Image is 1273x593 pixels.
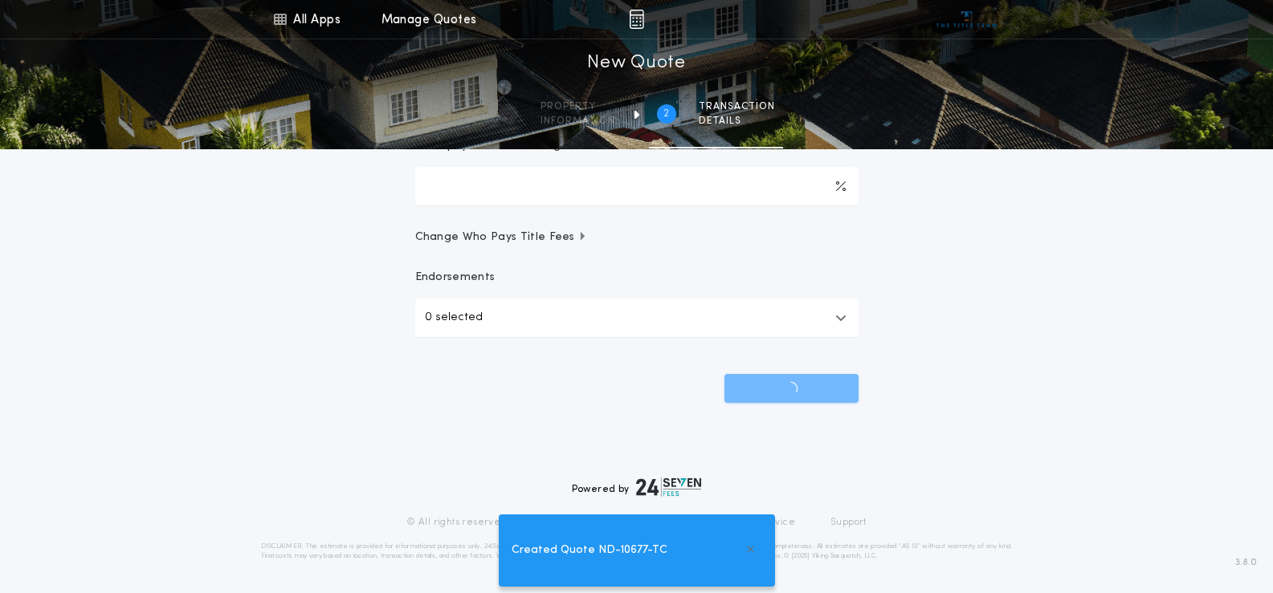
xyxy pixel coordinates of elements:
h2: 2 [663,108,669,120]
span: Transaction [699,100,775,113]
span: details [699,115,775,128]
div: Powered by [572,477,702,497]
img: logo [636,477,702,497]
span: information [541,115,615,128]
button: Change Who Pays Title Fees [415,229,859,246]
img: vs-icon [936,11,997,27]
img: img [629,10,644,29]
input: Downpayment Percentage [415,167,859,205]
h1: New Quote [587,51,685,76]
span: Change Who Pays Title Fees [415,229,588,246]
p: 0 selected [425,308,483,327]
span: Property [541,100,615,113]
p: Endorsements [415,270,859,286]
span: Created Quote ND-10677-TC [512,542,667,559]
button: 0 selected [415,299,859,337]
